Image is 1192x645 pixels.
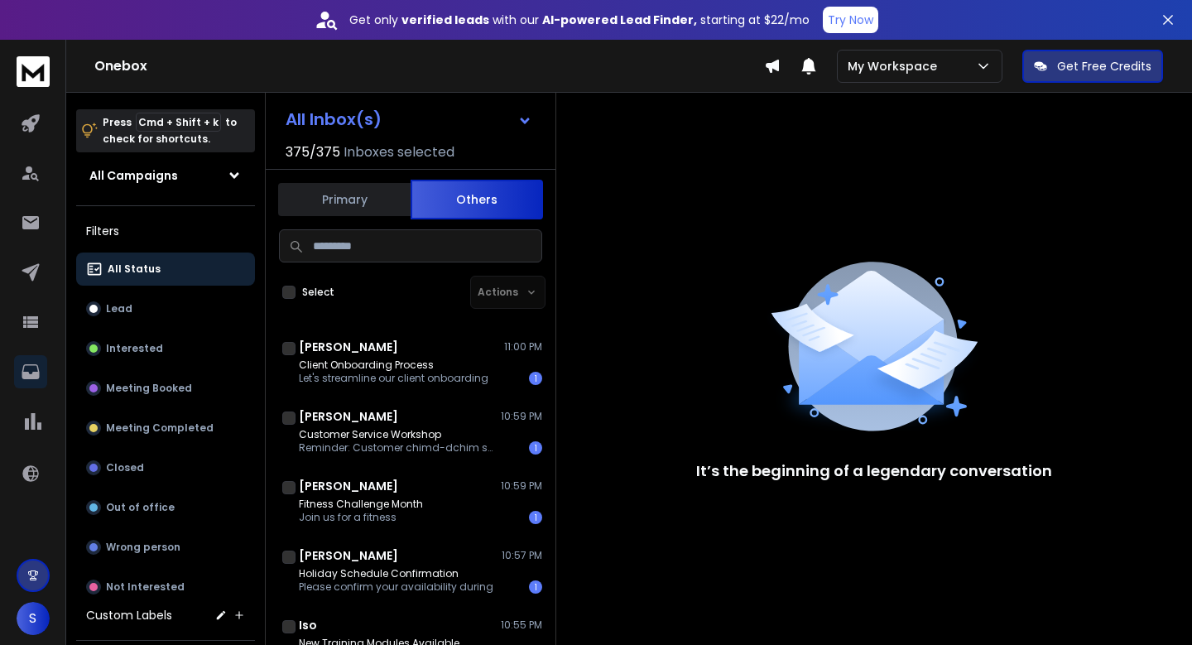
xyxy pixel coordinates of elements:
p: It’s the beginning of a legendary conversation [696,460,1052,483]
p: Get only with our starting at $22/mo [349,12,810,28]
strong: AI-powered Lead Finder, [542,12,697,28]
p: Meeting Booked [106,382,192,395]
p: Press to check for shortcuts. [103,114,237,147]
p: Interested [106,342,163,355]
span: 375 / 375 [286,142,340,162]
span: Cmd + Shift + k [136,113,221,132]
h3: Custom Labels [86,607,172,623]
p: Out of office [106,501,175,514]
button: Try Now [823,7,878,33]
p: Holiday Schedule Confirmation [299,567,493,580]
h1: [PERSON_NAME] [299,408,398,425]
button: Interested [76,332,255,365]
h3: Inboxes selected [344,142,454,162]
p: Please confirm your availability during [299,580,493,594]
h1: [PERSON_NAME] [299,339,398,355]
h1: [PERSON_NAME] [299,547,398,564]
div: 1 [529,511,542,524]
button: Out of office [76,491,255,524]
p: All Status [108,262,161,276]
h1: All Campaigns [89,167,178,184]
img: logo [17,56,50,87]
p: Fitness Challenge Month [299,498,423,511]
label: Select [302,286,334,299]
p: My Workspace [848,58,944,75]
p: Get Free Credits [1057,58,1151,75]
div: 1 [529,441,542,455]
p: Join us for a fitness [299,511,423,524]
h1: All Inbox(s) [286,111,382,128]
button: Get Free Credits [1022,50,1163,83]
button: Lead [76,292,255,325]
p: Not Interested [106,580,185,594]
p: Client Onboarding Process [299,359,488,372]
h1: [PERSON_NAME] [299,478,398,494]
p: Let's streamline our client onboarding [299,372,488,385]
p: Meeting Completed [106,421,214,435]
p: Reminder: Customer chimd-dchim service workshop [299,441,497,455]
button: Wrong person [76,531,255,564]
button: Not Interested [76,570,255,604]
button: All Campaigns [76,159,255,192]
button: Meeting Booked [76,372,255,405]
h1: Onebox [94,56,764,76]
p: Wrong person [106,541,180,554]
button: Closed [76,451,255,484]
button: Others [411,180,543,219]
strong: verified leads [401,12,489,28]
button: All Status [76,253,255,286]
p: Try Now [828,12,873,28]
button: Primary [278,181,411,218]
p: Closed [106,461,144,474]
p: Customer Service Workshop [299,428,497,441]
button: S [17,602,50,635]
h3: Filters [76,219,255,243]
div: 1 [529,372,542,385]
p: 11:00 PM [504,340,542,354]
button: All Inbox(s) [272,103,546,136]
p: 10:59 PM [501,410,542,423]
p: 10:57 PM [502,549,542,562]
button: Meeting Completed [76,412,255,445]
h1: Iso [299,617,317,633]
div: 1 [529,580,542,594]
p: 10:59 PM [501,479,542,493]
p: 10:55 PM [501,619,542,632]
p: Lead [106,302,132,315]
